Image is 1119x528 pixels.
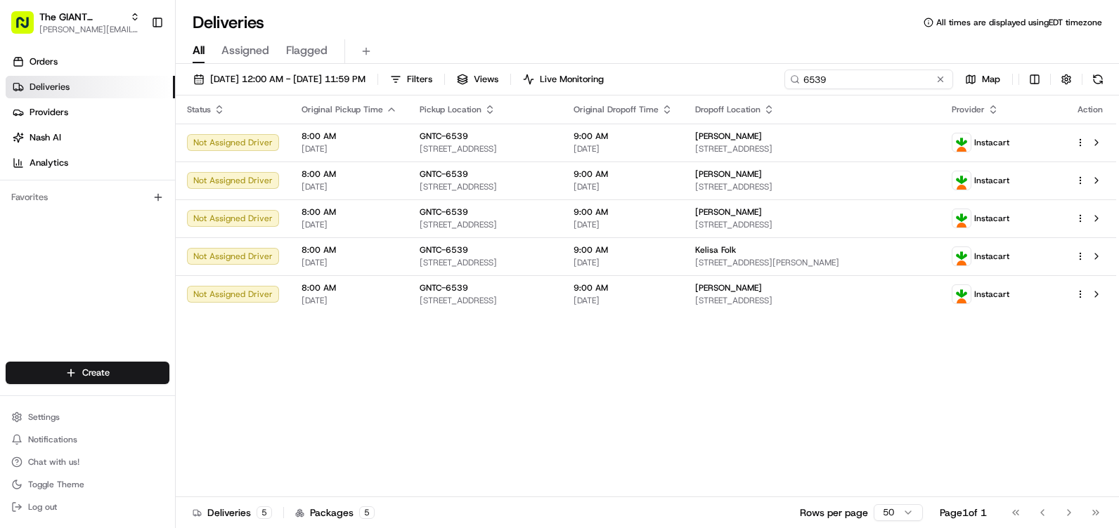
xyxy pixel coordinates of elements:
span: [DATE] [574,295,673,306]
img: profile_instacart_ahold_partner.png [952,171,971,190]
button: Map [959,70,1007,89]
input: Type to search [784,70,953,89]
span: 8:00 AM [302,282,397,293]
span: [STREET_ADDRESS] [695,181,929,192]
img: profile_instacart_ahold_partner.png [952,247,971,265]
span: [DATE] [302,181,397,192]
span: All [193,42,205,59]
span: [STREET_ADDRESS][PERSON_NAME] [695,257,929,268]
img: profile_instacart_ahold_partner.png [952,133,971,152]
span: Instacart [974,137,1009,148]
span: Original Dropoff Time [574,104,659,115]
span: Status [187,104,211,115]
div: 💻 [119,205,130,216]
span: Knowledge Base [28,204,108,218]
a: Analytics [6,152,175,174]
span: Nash AI [30,131,61,144]
span: [STREET_ADDRESS] [420,219,551,230]
span: [PERSON_NAME] [695,282,762,293]
span: Log out [28,501,57,513]
span: [STREET_ADDRESS] [420,181,551,192]
span: [STREET_ADDRESS] [695,295,929,306]
span: 8:00 AM [302,244,397,256]
span: API Documentation [133,204,226,218]
button: Log out [6,497,169,517]
img: 1736555255976-a54dd68f-1ca7-489b-9aae-adbdc363a1c4 [14,134,39,159]
span: Deliveries [30,81,70,93]
span: 8:00 AM [302,169,397,180]
img: profile_instacart_ahold_partner.png [952,209,971,227]
span: Filters [407,73,432,86]
img: profile_instacart_ahold_partner.png [952,285,971,303]
span: Dropoff Location [695,104,761,115]
span: Kelisa Folk [695,244,736,256]
div: Page 1 of 1 [940,506,987,520]
span: [DATE] [302,219,397,230]
span: All times are displayed using EDT timezone [936,17,1102,28]
button: Create [6,362,169,384]
button: Chat with us! [6,452,169,472]
span: Create [82,367,110,379]
input: Clear [37,91,232,105]
span: Providers [30,106,68,119]
span: Orders [30,55,58,68]
span: Views [474,73,498,86]
button: Refresh [1088,70,1108,89]
div: Action [1075,104,1105,115]
span: Analytics [30,157,68,169]
h1: Deliveries [193,11,264,34]
span: 9:00 AM [574,131,673,142]
span: GNTC-6539 [420,282,468,293]
span: [STREET_ADDRESS] [695,143,929,154]
span: [STREET_ADDRESS] [420,295,551,306]
div: 5 [359,506,375,519]
span: [STREET_ADDRESS] [420,143,551,154]
span: [PERSON_NAME] [695,206,762,218]
div: 5 [257,506,272,519]
button: [PERSON_NAME][EMAIL_ADDRESS][PERSON_NAME][DOMAIN_NAME] [39,24,140,35]
button: Views [451,70,505,89]
span: 9:00 AM [574,206,673,218]
button: The GIANT Company [39,10,124,24]
span: 9:00 AM [574,244,673,256]
button: Notifications [6,430,169,449]
span: Toggle Theme [28,479,84,490]
span: [DATE] [302,295,397,306]
button: Live Monitoring [517,70,610,89]
span: 8:00 AM [302,206,397,218]
span: [DATE] 12:00 AM - [DATE] 11:59 PM [210,73,366,86]
p: Rows per page [800,506,868,520]
span: 9:00 AM [574,282,673,293]
img: Nash [14,14,42,42]
span: Live Monitoring [540,73,604,86]
button: Filters [384,70,439,89]
button: [DATE] 12:00 AM - [DATE] 11:59 PM [187,70,372,89]
a: Providers [6,101,175,124]
span: [PERSON_NAME] [695,169,762,180]
span: [STREET_ADDRESS] [695,219,929,230]
span: Provider [952,104,985,115]
span: [DATE] [574,181,673,192]
div: We're available if you need us! [48,148,178,159]
div: Start new chat [48,134,231,148]
span: GNTC-6539 [420,169,468,180]
span: Pylon [140,238,170,249]
span: GNTC-6539 [420,244,468,256]
span: 8:00 AM [302,131,397,142]
span: [DATE] [574,257,673,268]
p: Welcome 👋 [14,56,256,79]
span: [DATE] [302,257,397,268]
span: Assigned [221,42,269,59]
span: GNTC-6539 [420,131,468,142]
button: Toggle Theme [6,475,169,494]
a: 💻API Documentation [113,198,231,223]
span: GNTC-6539 [420,206,468,218]
button: The GIANT Company[PERSON_NAME][EMAIL_ADDRESS][PERSON_NAME][DOMAIN_NAME] [6,6,145,39]
div: Deliveries [193,506,272,520]
button: Settings [6,407,169,427]
span: Original Pickup Time [302,104,383,115]
span: Instacart [974,175,1009,186]
span: Instacart [974,251,1009,262]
